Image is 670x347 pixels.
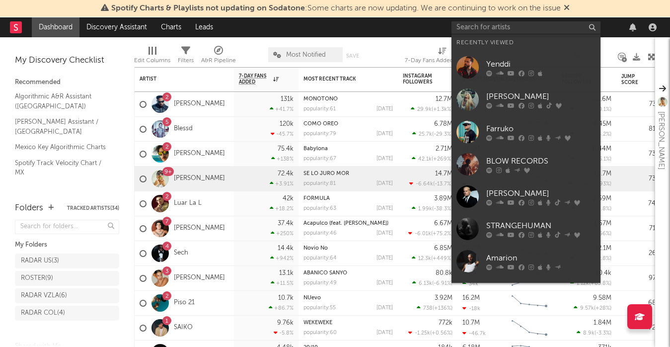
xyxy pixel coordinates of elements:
[593,157,610,162] span: +15.1 %
[15,254,119,268] a: RADAR US(3)
[486,155,596,167] div: BLOW RECORDS
[405,55,479,67] div: 7-Day Fans Added (7-Day Fans Added)
[621,148,661,160] div: 73.9
[239,73,271,85] span: 7-Day Fans Added
[280,121,294,127] div: 120k
[111,4,305,12] span: Spotify Charts & Playlists not updating on Sodatone
[417,305,452,311] div: ( )
[594,220,611,227] div: 1.67M
[178,55,194,67] div: Filters
[591,256,610,261] span: +32.8 %
[174,100,225,108] a: [PERSON_NAME]
[416,181,433,187] span: -6.64k
[507,316,552,341] svg: Chart title
[462,330,486,337] div: -46.7k
[303,171,349,176] a: SE LO JURO MOR
[574,305,611,311] div: ( )
[451,21,600,34] input: Search for artists
[376,156,393,162] div: [DATE]
[593,121,611,127] div: 8.45M
[15,142,109,153] a: Mexico Key Algorithmic Charts
[303,171,393,176] div: SE LO JURO MOR
[507,291,552,316] svg: Chart title
[15,158,109,178] a: Spotify Track Velocity Chart / MX
[412,131,452,137] div: ( )
[134,55,170,67] div: Edit Columns
[15,202,43,214] div: Folders
[583,331,595,336] span: 8.9k
[433,231,451,237] span: +75.2 %
[577,281,589,286] span: 1.12k
[303,121,338,127] a: COMO OREO
[278,171,294,177] div: 72.4k
[376,305,393,311] div: [DATE]
[596,331,610,336] span: -3.3 %
[594,171,611,177] div: 18.7M
[486,187,596,199] div: [PERSON_NAME]
[271,230,294,237] div: +250 %
[419,281,432,286] span: 6.13k
[134,42,170,71] div: Edit Columns
[174,125,193,133] a: Blessd
[621,74,646,86] div: Jump Score
[418,206,432,212] span: 1.99k
[462,320,480,326] div: 10.7M
[435,181,451,187] span: -13.7 %
[174,199,202,208] a: Luar La L
[21,255,59,267] div: RADAR US ( 3 )
[376,231,393,236] div: [DATE]
[376,131,393,137] div: [DATE]
[621,248,661,260] div: 26.5
[154,17,188,37] a: Charts
[15,271,119,286] a: ROSTER(9)
[592,107,610,112] span: +10.1 %
[456,37,596,49] div: Recently Viewed
[412,280,452,286] div: ( )
[174,249,188,258] a: Sech
[451,180,600,213] a: [PERSON_NAME]
[486,123,596,135] div: Farruko
[67,206,119,211] button: Tracked Artists(34)
[376,256,393,261] div: [DATE]
[346,53,359,59] button: Save
[419,132,432,137] span: 25.7k
[303,121,393,127] div: COMO OREO
[15,183,109,194] a: Spotify Search Virality / MX
[593,146,611,152] div: 6.44M
[451,245,600,277] a: Amarion
[278,295,294,301] div: 10.7k
[412,255,452,261] div: ( )
[303,320,332,326] a: WEKEWEKE
[434,306,451,311] span: +136 %
[596,306,610,311] span: +28 %
[436,96,452,102] div: 12.7M
[140,76,214,82] div: Artist
[303,330,337,336] div: popularity: 60
[433,256,451,261] span: +449 %
[570,280,611,286] div: ( )
[178,42,194,71] div: Filters
[303,206,336,211] div: popularity: 63
[592,231,610,237] span: +566 %
[270,106,294,112] div: +41.7 %
[621,322,661,334] div: 72.8
[15,55,119,67] div: My Discovery Checklist
[79,17,154,37] a: Discovery Assistant
[418,157,432,162] span: 42.1k
[621,223,661,235] div: 71.0
[591,281,610,286] span: +63.8 %
[279,270,294,276] div: 13.1k
[174,274,225,282] a: [PERSON_NAME]
[621,198,661,210] div: 74.8
[596,270,611,276] div: 10.4k
[486,220,596,232] div: STRANGEHUMAN
[593,195,611,202] div: 2.69M
[451,116,600,148] a: Farruko
[433,157,451,162] span: +269 %
[462,295,480,301] div: 16.2M
[278,146,294,152] div: 75.4k
[303,280,337,286] div: popularity: 49
[303,246,328,251] a: Novio No
[412,156,452,162] div: ( )
[486,90,596,102] div: [PERSON_NAME]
